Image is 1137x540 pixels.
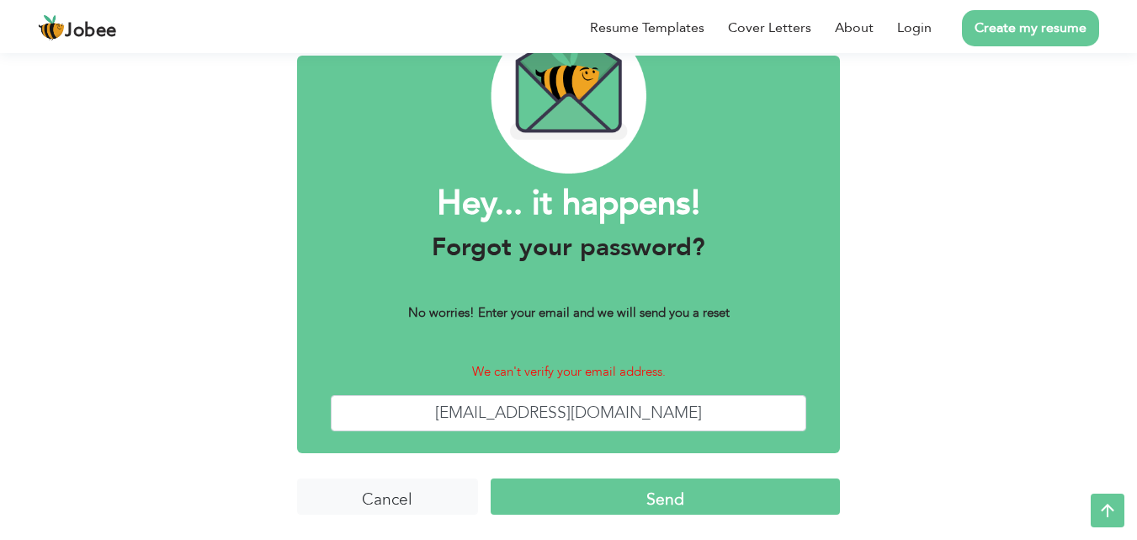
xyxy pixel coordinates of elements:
[331,362,807,382] p: We can't verify your email address.
[962,10,1099,46] a: Create my resume
[590,18,704,38] a: Resume Templates
[297,479,478,515] input: Cancel
[728,18,811,38] a: Cover Letters
[65,22,117,40] span: Jobee
[897,18,932,38] a: Login
[491,479,840,515] input: Send
[491,19,646,174] img: envelope_bee.png
[331,233,807,263] h3: Forgot your password?
[331,182,807,226] h1: Hey... it happens!
[331,395,807,431] input: Enter Your Email
[38,14,117,41] a: Jobee
[408,304,730,321] b: No worries! Enter your email and we will send you a reset
[835,18,874,38] a: About
[38,14,65,41] img: jobee.io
